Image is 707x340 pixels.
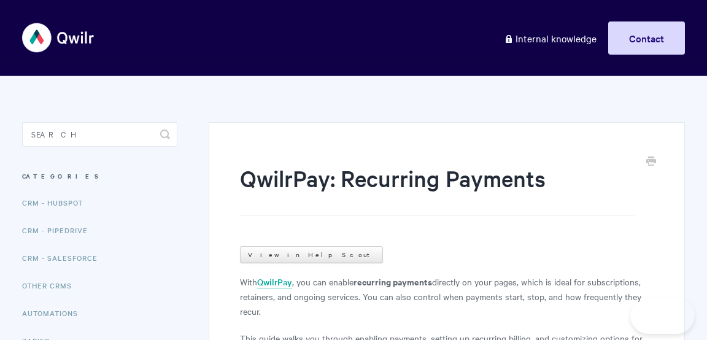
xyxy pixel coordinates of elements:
a: CRM - HubSpot [22,190,92,215]
a: Contact [608,21,685,55]
a: Other CRMs [22,273,81,298]
a: CRM - Pipedrive [22,218,97,242]
a: Automations [22,301,87,325]
input: Search [22,122,177,147]
a: View in Help Scout [240,246,383,263]
a: QwilrPay [257,276,292,289]
a: Print this Article [646,155,656,169]
strong: recurring payments [353,275,432,288]
a: CRM - Salesforce [22,245,107,270]
iframe: Toggle Customer Support [630,297,695,334]
img: Qwilr Help Center [22,15,95,61]
h3: Categories [22,165,177,187]
a: Internal knowledge [495,21,606,55]
h1: QwilrPay: Recurring Payments [240,163,635,215]
p: With , you can enable directly on your pages, which is ideal for subscriptions, retainers, and on... [240,274,654,319]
